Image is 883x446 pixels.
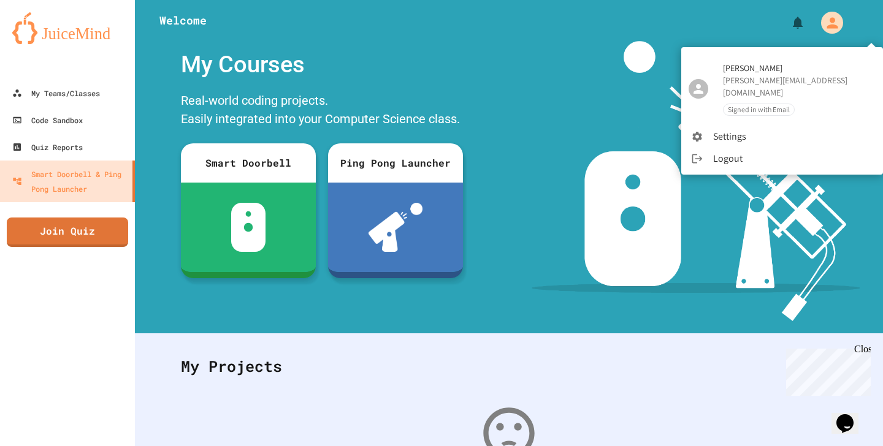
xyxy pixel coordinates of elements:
div: [PERSON_NAME][EMAIL_ADDRESS][DOMAIN_NAME] [723,74,873,99]
li: Logout [681,148,883,170]
div: Chat with us now!Close [5,5,85,78]
span: [PERSON_NAME] [723,62,873,74]
iframe: chat widget [831,397,871,434]
iframe: chat widget [781,344,871,396]
span: Signed in with Email [724,104,794,115]
li: Settings [681,126,883,148]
